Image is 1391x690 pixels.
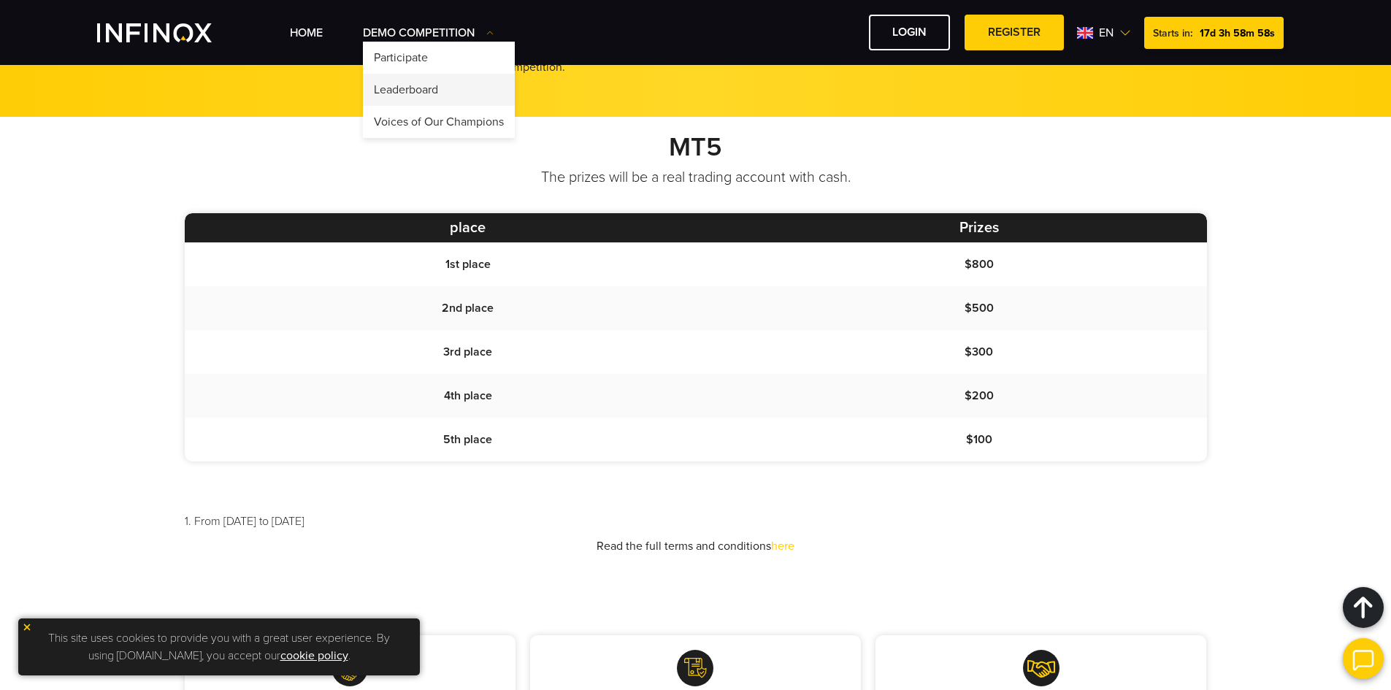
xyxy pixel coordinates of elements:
[751,418,1207,461] td: $100
[185,286,751,330] td: 2nd place
[97,23,246,42] a: INFINOX Vite
[185,213,751,242] th: place
[1153,27,1192,39] span: Starts in:
[363,42,515,74] a: Participate
[26,626,413,668] p: This site uses cookies to provide you with a great user experience. By using [DOMAIN_NAME], you a...
[185,513,1207,530] li: 1. From [DATE] to [DATE]
[363,74,515,106] a: Leaderboard
[486,29,494,37] img: Dropdown
[22,622,32,632] img: yellow close icon
[751,242,1207,286] td: $800
[185,242,751,286] td: 1st place
[1093,24,1119,42] span: en
[363,24,494,42] a: Demo Competition
[185,374,751,418] td: 4th place
[751,286,1207,330] td: $500
[185,167,1207,188] p: The prizes will be a real trading account with cash.
[290,24,323,42] a: Home
[185,330,751,374] td: 3rd place
[751,374,1207,418] td: $200
[751,213,1207,242] th: Prizes
[669,131,722,163] strong: MT5
[1343,638,1384,679] img: open convrs live chat
[597,539,771,553] a: Read the full terms and conditions
[965,15,1064,50] a: REGISTER
[869,15,950,50] a: LOGIN
[280,648,348,663] a: cookie policy
[751,330,1207,374] td: $300
[771,539,794,553] a: here
[363,106,515,138] a: Voices of Our Champions
[185,418,751,461] td: 5th place
[1200,27,1275,39] span: 17d 3h 58m 58s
